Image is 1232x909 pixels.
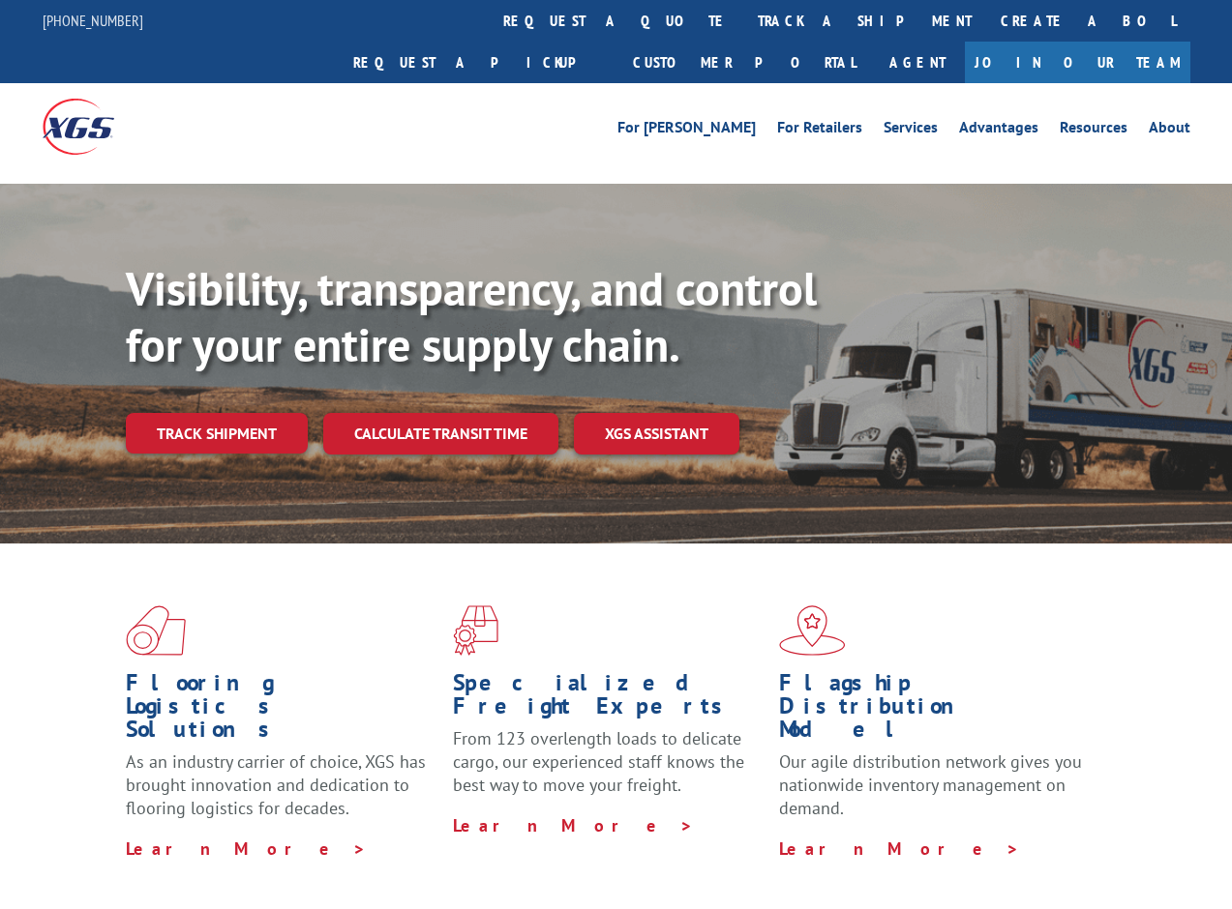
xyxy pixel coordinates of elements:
a: Customer Portal [618,42,870,83]
img: xgs-icon-total-supply-chain-intelligence-red [126,605,186,656]
b: Visibility, transparency, and control for your entire supply chain. [126,258,817,374]
a: Services [884,120,938,141]
span: As an industry carrier of choice, XGS has brought innovation and dedication to flooring logistics... [126,750,426,819]
p: From 123 overlength loads to delicate cargo, our experienced staff knows the best way to move you... [453,727,766,813]
a: Advantages [959,120,1038,141]
a: About [1149,120,1190,141]
a: For Retailers [777,120,862,141]
a: Learn More > [126,837,367,860]
h1: Flagship Distribution Model [779,671,1092,750]
a: Learn More > [453,814,694,836]
a: For [PERSON_NAME] [617,120,756,141]
a: Calculate transit time [323,413,558,454]
img: xgs-icon-flagship-distribution-model-red [779,605,846,656]
a: Join Our Team [965,42,1190,83]
span: Our agile distribution network gives you nationwide inventory management on demand. [779,750,1082,819]
a: Learn More > [779,837,1020,860]
a: Track shipment [126,413,308,454]
a: XGS ASSISTANT [574,413,739,454]
img: xgs-icon-focused-on-flooring-red [453,605,498,656]
h1: Flooring Logistics Solutions [126,671,438,750]
a: Agent [870,42,965,83]
a: Request a pickup [339,42,618,83]
h1: Specialized Freight Experts [453,671,766,727]
a: [PHONE_NUMBER] [43,11,143,30]
a: Resources [1060,120,1127,141]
